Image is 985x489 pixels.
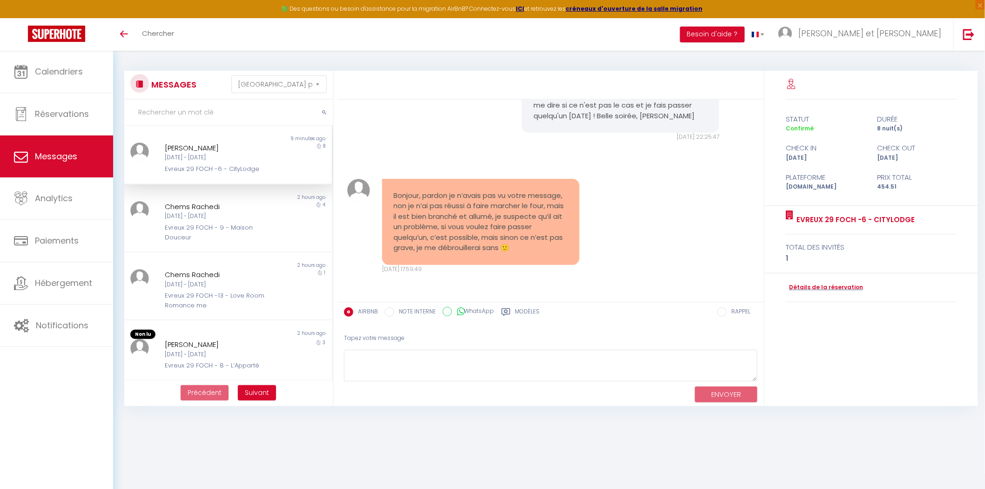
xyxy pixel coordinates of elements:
[238,385,276,401] button: Next
[771,18,953,51] a: ... [PERSON_NAME] et [PERSON_NAME]
[963,28,975,40] img: logout
[165,201,274,212] div: Chems Rachedi
[130,143,149,161] img: ...
[394,307,436,318] label: NOTE INTERNE
[344,327,758,350] div: Tapez votre message
[533,79,708,121] pre: [PERSON_NAME], avez vous réussi à faire fonctionner le four? Tout est neuf, n'hésitez pas à me di...
[165,212,274,221] div: [DATE] - [DATE]
[188,388,222,397] span: Précédent
[786,124,814,132] span: Confirmé
[566,5,703,13] a: créneaux d'ouverture de la salle migration
[778,27,792,41] img: ...
[516,5,525,13] a: ICI
[786,253,957,264] div: 1
[165,291,274,310] div: Evreux 29 FOCH -13 - Love Room Romance me
[165,223,274,242] div: Evreux 29 FOCH - 9 - Maison Douceur
[871,183,963,191] div: 454.51
[680,27,745,42] button: Besoin d'aide ?
[727,307,750,318] label: RAPPEL
[871,124,963,133] div: 8 nuit(s)
[35,277,92,289] span: Hébergement
[323,339,326,346] span: 3
[165,153,274,162] div: [DATE] - [DATE]
[130,339,149,358] img: ...
[323,201,326,208] span: 4
[793,214,915,225] a: Evreux 29 FOCH -6 - CityLodge
[124,100,333,126] input: Rechercher un mot clé
[181,385,229,401] button: Previous
[786,283,863,292] a: Détails de la réservation
[324,269,326,276] span: 1
[35,150,77,162] span: Messages
[695,387,757,403] button: ENVOYER
[394,190,568,253] pre: Bonjour, pardon je n’avais pas vu votre message, non je n’ai pas réussi à faire marcher le four, ...
[165,143,274,154] div: [PERSON_NAME]
[35,192,73,204] span: Analytics
[35,108,89,120] span: Réservations
[165,280,274,289] div: [DATE] - [DATE]
[35,235,79,246] span: Paiements
[36,319,88,331] span: Notifications
[347,179,370,202] img: ...
[780,183,871,191] div: [DOMAIN_NAME]
[165,164,274,174] div: Evreux 29 FOCH -6 - CityLodge
[130,201,149,220] img: ...
[871,172,963,183] div: Prix total
[149,74,196,95] h3: MESSAGES
[28,26,85,42] img: Super Booking
[324,143,326,149] span: 8
[130,330,155,339] span: Non lu
[780,154,871,163] div: [DATE]
[871,114,963,125] div: durée
[228,194,332,201] div: 2 hours ago
[452,307,494,317] label: WhatsApp
[786,242,957,253] div: total des invités
[871,143,963,154] div: check out
[228,262,332,269] div: 2 hours ago
[780,172,871,183] div: Plateforme
[780,114,871,125] div: statut
[515,307,540,319] label: Modèles
[135,18,181,51] a: Chercher
[35,66,83,77] span: Calendriers
[142,28,174,38] span: Chercher
[130,269,149,288] img: ...
[353,307,378,318] label: AIRBNB
[165,350,274,359] div: [DATE] - [DATE]
[165,269,274,280] div: Chems Rachedi
[780,143,871,154] div: check in
[871,154,963,163] div: [DATE]
[245,388,269,397] span: Suivant
[165,339,274,350] div: [PERSON_NAME]
[522,133,719,142] div: [DATE] 22:25:47
[382,265,580,274] div: [DATE] 17:59:49
[798,27,942,39] span: [PERSON_NAME] et [PERSON_NAME]
[228,330,332,339] div: 2 hours ago
[228,135,332,143] div: 9 minutes ago
[165,361,274,370] div: Evreux 29 FOCH - 8 - L’Apparté
[7,4,35,32] button: Ouvrir le widget de chat LiveChat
